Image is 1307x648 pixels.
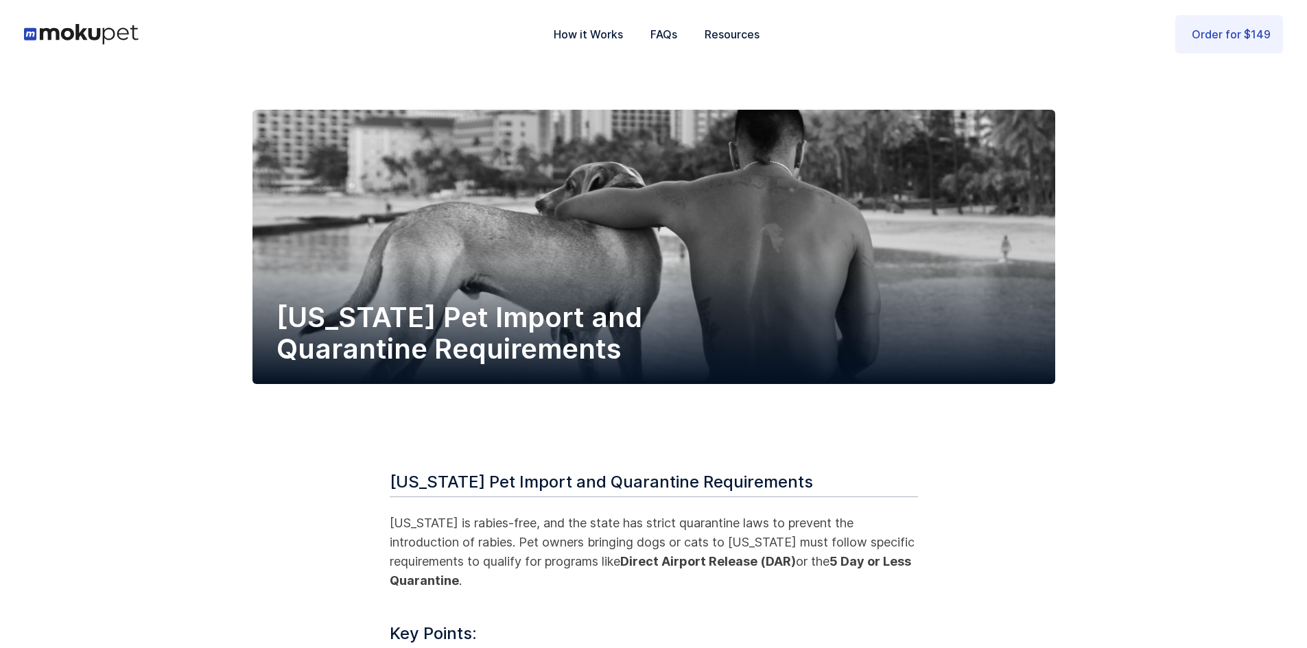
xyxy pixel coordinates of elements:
[1175,15,1283,53] a: Order for $149
[390,472,918,497] h3: [US_STATE] Pet Import and Quarantine Requirements
[1192,25,1271,43] div: Order for $149
[390,514,918,590] p: [US_STATE] is rabies-free, and the state has strict quarantine laws to prevent the introduction o...
[637,12,691,57] a: FAQs
[24,24,139,45] a: home
[276,302,688,365] h1: [US_STATE] Pet Import and Quarantine Requirements
[691,12,773,57] a: Resources
[620,554,796,568] strong: Direct Airport Release (DAR)
[540,12,637,57] a: How it Works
